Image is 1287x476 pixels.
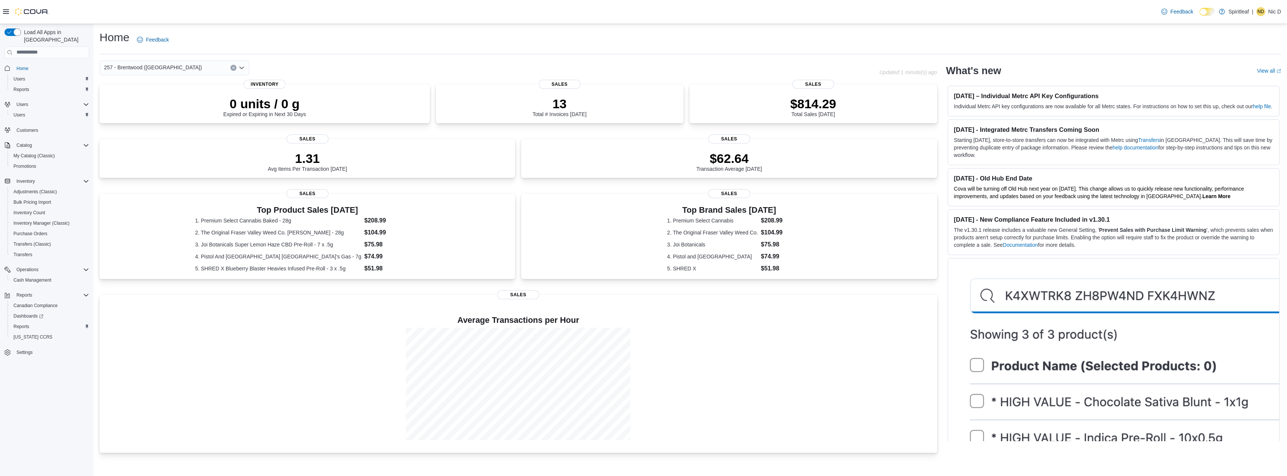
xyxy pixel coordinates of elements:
[1252,7,1253,16] p: |
[146,36,169,43] span: Feedback
[10,110,89,119] span: Users
[13,303,58,309] span: Canadian Compliance
[1,63,92,74] button: Home
[268,151,347,166] p: 1.31
[10,208,89,217] span: Inventory Count
[667,206,791,215] h3: Top Brand Sales [DATE]
[268,151,347,172] div: Avg Items Per Transaction [DATE]
[10,276,89,285] span: Cash Management
[1257,7,1264,16] span: ND
[13,277,51,283] span: Cash Management
[10,240,54,249] a: Transfers (Classic)
[134,32,172,47] a: Feedback
[7,187,92,197] button: Adjustments (Classic)
[10,198,89,207] span: Bulk Pricing Import
[1099,227,1207,233] strong: Prevent Sales with Purchase Limit Warning
[13,291,35,300] button: Reports
[16,178,35,184] span: Inventory
[954,126,1273,133] h3: [DATE] - Integrated Metrc Transfers Coming Soon
[708,189,750,198] span: Sales
[10,187,89,196] span: Adjustments (Classic)
[7,311,92,321] a: Dashboards
[10,162,39,171] a: Promotions
[13,112,25,118] span: Users
[7,275,92,285] button: Cash Management
[7,321,92,332] button: Reports
[10,219,73,228] a: Inventory Manager (Classic)
[497,290,539,299] span: Sales
[10,333,89,342] span: Washington CCRS
[7,110,92,120] button: Users
[7,74,92,84] button: Users
[13,163,36,169] span: Promotions
[13,220,70,226] span: Inventory Manager (Classic)
[10,301,89,310] span: Canadian Compliance
[1,290,92,300] button: Reports
[16,267,39,273] span: Operations
[195,241,361,248] dt: 3. Joi Botanicals Super Lemon Haze CBD Pre-Roll - 7 x .5g
[1113,145,1158,151] a: help documentation
[10,208,48,217] a: Inventory Count
[7,151,92,161] button: My Catalog (Classic)
[1202,193,1231,199] a: Learn More
[10,276,54,285] a: Cash Management
[708,134,750,143] span: Sales
[1277,69,1281,73] svg: External link
[16,101,28,107] span: Users
[532,96,586,117] div: Total # Invoices [DATE]
[195,217,361,224] dt: 1. Premium Select Cannabis Baked - 28g
[10,198,54,207] a: Bulk Pricing Import
[10,151,89,160] span: My Catalog (Classic)
[1257,68,1281,74] a: View allExternal link
[761,240,791,249] dd: $75.98
[13,348,36,357] a: Settings
[13,231,48,237] span: Purchase Orders
[10,250,35,259] a: Transfers
[244,80,285,89] span: Inventory
[195,253,361,260] dt: 4. Pistol And [GEOGRAPHIC_DATA] [GEOGRAPHIC_DATA]'s Gas - 7g
[10,151,58,160] a: My Catalog (Classic)
[4,60,89,378] nav: Complex example
[13,324,29,330] span: Reports
[1,99,92,110] button: Users
[287,134,328,143] span: Sales
[10,229,51,238] a: Purchase Orders
[223,96,306,111] p: 0 units / 0 g
[761,264,791,273] dd: $51.98
[696,151,762,172] div: Transaction Average [DATE]
[239,65,245,71] button: Open list of options
[13,153,55,159] span: My Catalog (Classic)
[223,96,306,117] div: Expired or Expiring in Next 30 Days
[954,92,1273,100] h3: [DATE] – Individual Metrc API Key Configurations
[13,334,52,340] span: [US_STATE] CCRS
[364,240,420,249] dd: $75.98
[1199,8,1215,16] input: Dark Mode
[1,264,92,275] button: Operations
[667,265,758,272] dt: 5. SHRED X
[879,69,937,75] p: Updated 1 minute(s) ago
[954,186,1244,199] span: Cova will be turning off Old Hub next year on [DATE]. This change allows us to quickly release ne...
[10,250,89,259] span: Transfers
[7,239,92,249] button: Transfers (Classic)
[13,313,43,319] span: Dashboards
[106,316,931,325] h4: Average Transactions per Hour
[13,265,42,274] button: Operations
[1253,103,1271,109] a: help file
[16,142,32,148] span: Catalog
[13,177,38,186] button: Inventory
[761,252,791,261] dd: $74.99
[7,218,92,228] button: Inventory Manager (Classic)
[1,140,92,151] button: Catalog
[16,349,33,355] span: Settings
[13,189,57,195] span: Adjustments (Classic)
[790,96,836,111] p: $814.29
[195,206,419,215] h3: Top Product Sales [DATE]
[7,228,92,239] button: Purchase Orders
[790,96,836,117] div: Total Sales [DATE]
[16,127,38,133] span: Customers
[10,322,32,331] a: Reports
[1170,8,1193,15] span: Feedback
[667,241,758,248] dt: 3. Joi Botanicals
[13,252,32,258] span: Transfers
